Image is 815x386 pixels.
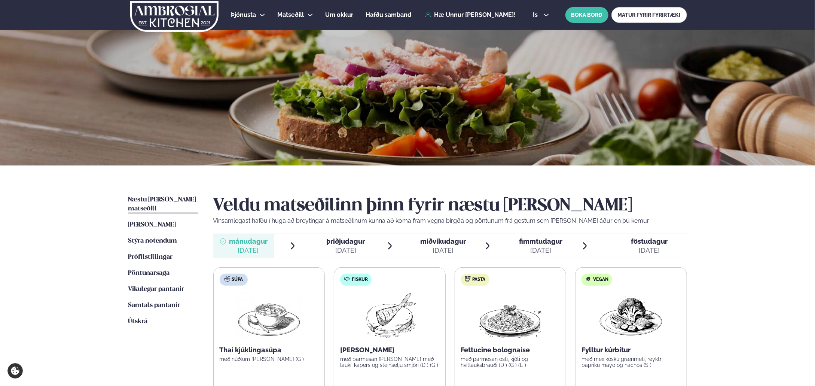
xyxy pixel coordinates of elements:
a: Samtals pantanir [128,301,180,310]
img: logo [130,1,219,32]
a: Pöntunarsaga [128,269,170,278]
div: [DATE] [229,246,268,255]
img: Fish.png [357,292,423,340]
div: [DATE] [326,246,365,255]
img: soup.svg [224,276,230,282]
span: [PERSON_NAME] [128,222,176,228]
div: [DATE] [420,246,466,255]
a: Cookie settings [7,363,23,379]
span: Útskrá [128,318,148,325]
p: [PERSON_NAME] [340,346,439,355]
img: Spagetti.png [477,292,543,340]
span: Fiskur [352,277,368,283]
span: is [533,12,540,18]
a: [PERSON_NAME] [128,221,176,230]
span: miðvikudagur [420,237,466,245]
button: BÓKA BORÐ [565,7,608,23]
span: Þjónusta [231,11,256,18]
div: [DATE] [631,246,668,255]
p: með mexíkósku grænmeti, reyktri papriku mayo og nachos (S ) [582,356,681,368]
img: Soup.png [236,292,302,340]
span: Stýra notendum [128,238,177,244]
span: Matseðill [278,11,304,18]
p: með parmesan osti, kjöti og hvítlauksbrauði (D ) (G ) (E ) [461,356,560,368]
a: Stýra notendum [128,237,177,246]
span: Vegan [593,277,608,283]
span: Pöntunarsaga [128,270,170,276]
span: Samtals pantanir [128,302,180,309]
span: Pasta [473,277,486,283]
img: fish.svg [344,276,350,282]
p: Vinsamlegast hafðu í huga að breytingar á matseðlinum kunna að koma fram vegna birgða og pöntunum... [213,216,687,225]
div: [DATE] [519,246,562,255]
p: Thai kjúklingasúpa [220,346,319,355]
a: Útskrá [128,317,148,326]
span: Hafðu samband [366,11,412,18]
button: is [527,12,555,18]
span: mánudagur [229,237,268,245]
a: Þjónusta [231,10,256,19]
a: Vikulegar pantanir [128,285,184,294]
img: pasta.svg [465,276,471,282]
img: Vegan.png [598,292,664,340]
span: föstudagur [631,237,668,245]
img: Vegan.svg [585,276,591,282]
span: Prófílstillingar [128,254,173,260]
a: Matseðill [278,10,304,19]
span: Vikulegar pantanir [128,286,184,292]
a: Næstu [PERSON_NAME] matseðill [128,195,198,213]
p: Fylltur kúrbítur [582,346,681,355]
span: þriðjudagur [326,237,365,245]
span: Súpa [232,277,243,283]
a: Hæ Unnur [PERSON_NAME]! [425,12,516,18]
span: Um okkur [326,11,354,18]
a: Hafðu samband [366,10,412,19]
p: Fettucine bolognaise [461,346,560,355]
span: fimmtudagur [519,237,562,245]
p: með parmesan [PERSON_NAME] með lauki, kapers og steinselju smjöri (D ) (G ) [340,356,439,368]
h2: Veldu matseðilinn þinn fyrir næstu [PERSON_NAME] [213,195,687,216]
a: MATUR FYRIR FYRIRTÆKI [611,7,687,23]
span: Næstu [PERSON_NAME] matseðill [128,197,196,212]
a: Prófílstillingar [128,253,173,262]
p: með núðlum [PERSON_NAME] (G ) [220,356,319,362]
a: Um okkur [326,10,354,19]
